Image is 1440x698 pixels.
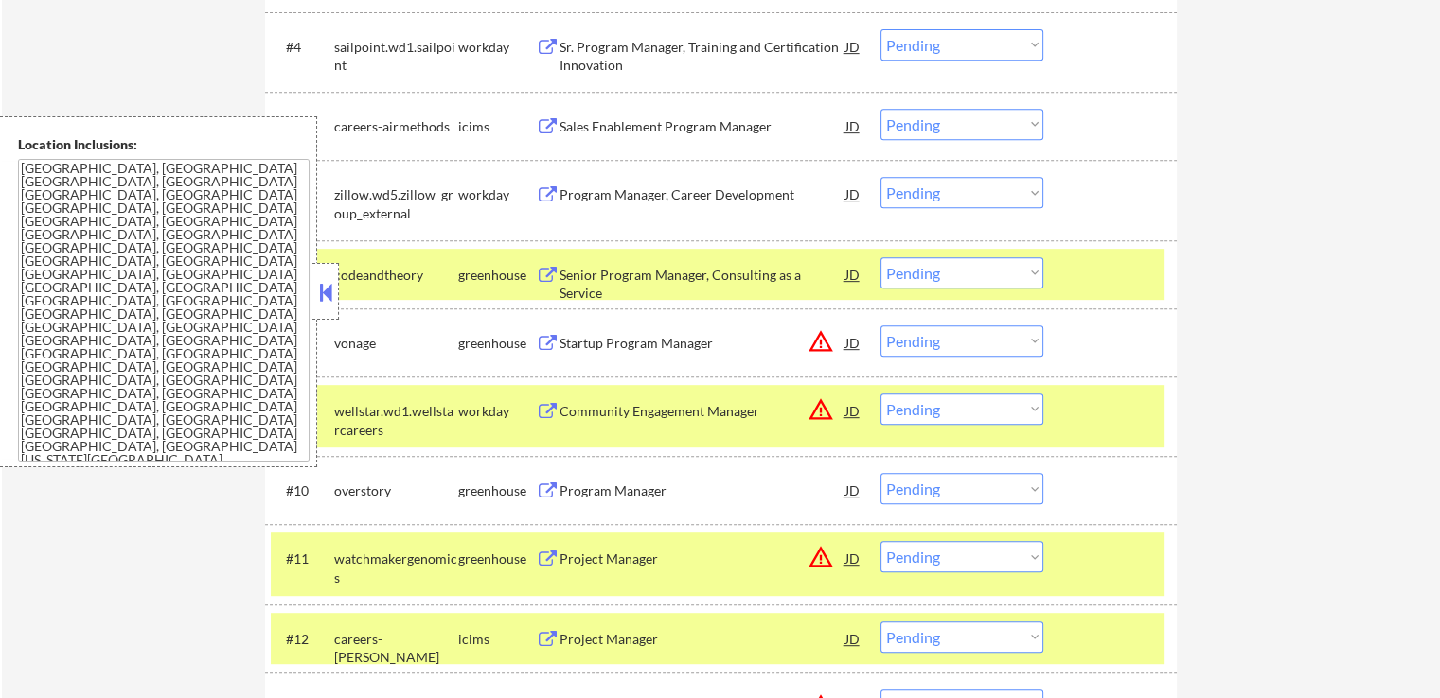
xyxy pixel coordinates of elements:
[334,185,458,222] div: zillow.wd5.zillow_group_external
[844,325,862,359] div: JD
[560,38,845,75] div: Sr. Program Manager, Training and Certification Innovation
[334,550,458,586] div: watchmakergenomics
[808,544,834,570] button: warning_amber
[334,266,458,285] div: codeandtheory
[458,334,536,353] div: greenhouse
[844,541,862,575] div: JD
[334,481,458,500] div: overstory
[334,402,458,439] div: wellstar.wd1.wellstarcareers
[286,630,319,649] div: #12
[560,266,845,303] div: Senior Program Manager, Consulting as a Service
[560,402,845,421] div: Community Engagement Manager
[334,630,458,667] div: careers-[PERSON_NAME]
[844,109,862,143] div: JD
[808,328,834,355] button: warning_amber
[458,185,536,204] div: workday
[286,38,319,57] div: #4
[458,630,536,649] div: icims
[560,630,845,649] div: Project Manager
[458,481,536,500] div: greenhouse
[844,177,862,211] div: JD
[286,481,319,500] div: #10
[844,621,862,655] div: JD
[458,550,536,568] div: greenhouse
[560,481,845,500] div: Program Manager
[560,185,845,204] div: Program Manager, Career Development
[458,38,536,57] div: workday
[286,550,319,568] div: #11
[560,334,845,353] div: Startup Program Manager
[560,550,845,568] div: Project Manager
[334,38,458,75] div: sailpoint.wd1.sailpoint
[844,393,862,428] div: JD
[18,135,310,154] div: Location Inclusions:
[334,334,458,353] div: vonage
[458,266,536,285] div: greenhouse
[334,117,458,136] div: careers-airmethods
[560,117,845,136] div: Sales Enablement Program Manager
[808,396,834,423] button: warning_amber
[844,257,862,291] div: JD
[844,29,862,63] div: JD
[458,117,536,136] div: icims
[844,473,862,507] div: JD
[458,402,536,421] div: workday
